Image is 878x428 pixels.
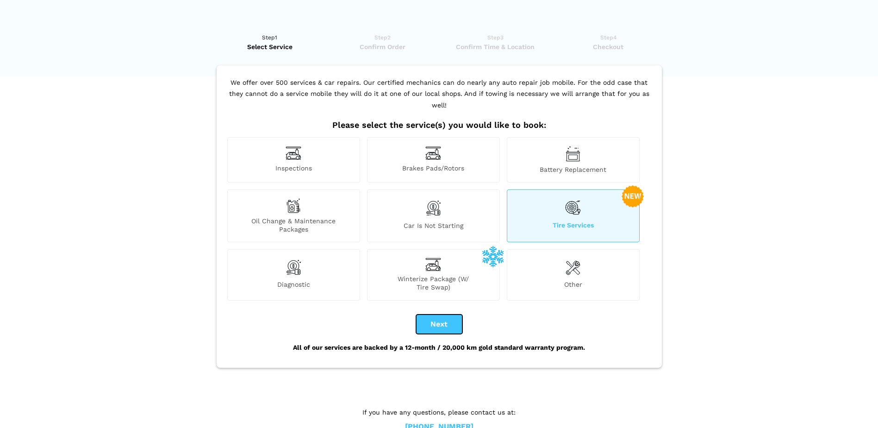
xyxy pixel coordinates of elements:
[442,33,549,51] a: Step3
[228,280,360,291] span: Diagnostic
[507,165,639,174] span: Battery Replacement
[329,33,436,51] a: Step2
[217,42,324,51] span: Select Service
[482,245,504,267] img: winterize-icon_1.png
[555,33,662,51] a: Step4
[225,77,654,120] p: We offer over 500 services & car repairs. Our certified mechanics can do nearly any auto repair j...
[507,280,639,291] span: Other
[329,42,436,51] span: Confirm Order
[507,221,639,233] span: Tire Services
[225,334,654,361] div: All of our services are backed by a 12-month / 20,000 km gold standard warranty program.
[442,42,549,51] span: Confirm Time & Location
[367,221,499,233] span: Car is not starting
[228,217,360,233] span: Oil Change & Maintenance Packages
[416,315,462,334] button: Next
[217,33,324,51] a: Step1
[228,164,360,174] span: Inspections
[293,407,585,417] p: If you have any questions, please contact us at:
[622,185,644,208] img: new-badge-2-48.png
[367,164,499,174] span: Brakes Pads/Rotors
[225,120,654,130] h2: Please select the service(s) you would like to book:
[555,42,662,51] span: Checkout
[367,275,499,291] span: Winterize Package (W/ Tire Swap)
